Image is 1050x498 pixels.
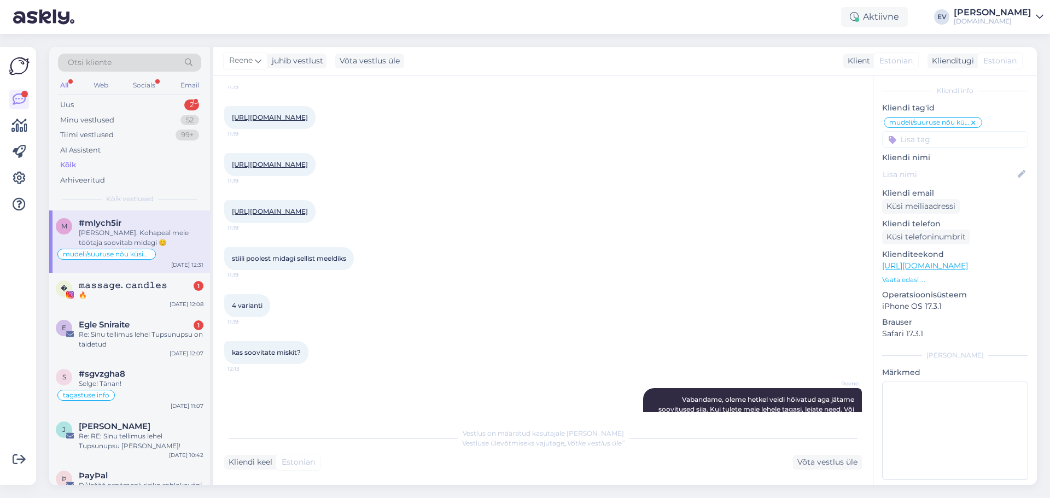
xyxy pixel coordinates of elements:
div: 2 [184,99,199,110]
p: iPhone OS 17.3.1 [882,301,1028,312]
span: Reene [229,55,253,67]
span: 𝚖𝚊𝚜𝚜𝚊𝚐𝚎. 𝚌𝚊𝚗𝚍𝚕𝚎𝚜 [79,280,167,290]
p: Kliendi telefon [882,218,1028,230]
div: AI Assistent [60,145,101,156]
span: tagastuse info [63,392,109,399]
span: Egle Sniraite [79,320,130,330]
div: Minu vestlused [60,115,114,126]
div: [PERSON_NAME]. Kohapeal meie töötaja soovitab midagi 😊 [79,228,203,248]
div: Kõik [60,160,76,171]
div: Selge! Tänan! [79,379,203,389]
span: Vestlus on määratud kasutajale [PERSON_NAME] [463,429,624,437]
p: Operatsioonisüsteem [882,289,1028,301]
span: ÞayÞal [79,471,108,481]
span: 12:13 [227,365,269,373]
div: 52 [180,115,199,126]
div: [DATE] 11:07 [171,402,203,410]
p: Vaata edasi ... [882,275,1028,285]
span: E [62,324,66,332]
span: Estonian [983,55,1017,67]
p: Märkmed [882,367,1028,378]
a: [URL][DOMAIN_NAME] [232,207,308,215]
div: 1 [194,320,203,330]
span: 11:19 [227,130,269,138]
div: Socials [131,78,157,92]
div: juhib vestlust [267,55,323,67]
input: Lisa nimi [883,168,1016,180]
span: mudeli/suuruse nõu küsimine [63,251,150,257]
span: 11:19 [227,318,269,326]
span: #sgvzgha8 [79,369,125,379]
span: Jekaterina Popova [79,421,150,431]
div: Tiimi vestlused [60,130,114,140]
a: [URL][DOMAIN_NAME] [232,160,308,168]
span: #mlych5ir [79,218,121,228]
div: Klienditugi [927,55,974,67]
a: [URL][DOMAIN_NAME] [232,113,308,121]
p: Klienditeekond [882,249,1028,260]
i: „Võtke vestlus üle” [564,439,625,447]
p: Kliendi email [882,188,1028,199]
div: [DATE] 10:42 [169,451,203,459]
div: [DATE] 12:08 [170,300,203,308]
span: Otsi kliente [68,57,112,68]
span: � [61,284,67,292]
input: Lisa tag [882,131,1028,148]
span: 11:19 [227,271,269,279]
div: [DOMAIN_NAME] [954,17,1031,26]
div: EV [934,9,949,25]
span: m [61,222,67,230]
div: [PERSON_NAME] [954,8,1031,17]
div: Re: RE: Sinu tellimus lehel Tupsunupsu [PERSON_NAME]! [79,431,203,451]
span: 11:19 [227,224,269,232]
span: 11:19 [227,83,269,91]
span: Reene [818,379,859,388]
span: Estonian [282,456,315,468]
div: [DATE] 12:07 [170,349,203,358]
img: Askly Logo [9,56,30,77]
span: Þ [62,474,67,483]
span: stiili poolest midagi sellist meeldiks [232,254,346,262]
span: mudeli/suuruse nõu küsimine [889,119,970,126]
div: 99+ [176,130,199,140]
div: Küsi meiliaadressi [882,199,960,214]
a: [PERSON_NAME][DOMAIN_NAME] [954,8,1043,26]
div: Küsi telefoninumbrit [882,230,970,244]
span: Vestluse ülevõtmiseks vajutage [462,439,625,447]
div: Email [178,78,201,92]
span: Kõik vestlused [106,194,154,204]
div: Aktiivne [841,7,908,27]
div: All [58,78,71,92]
div: [PERSON_NAME] [882,350,1028,360]
span: 11:19 [227,177,269,185]
p: Kliendi tag'id [882,102,1028,114]
div: Kliendi info [882,86,1028,96]
span: J [62,425,66,433]
div: Võta vestlus üle [335,54,404,68]
p: Kliendi nimi [882,152,1028,163]
div: Uus [60,99,74,110]
div: 🔥 [79,290,203,300]
div: Re: Sinu tellimus lehel Tupsunupsu on täidetud [79,330,203,349]
span: s [62,373,66,381]
div: [DATE] 12:31 [171,261,203,269]
div: Klient [843,55,870,67]
p: Safari 17.3.1 [882,328,1028,339]
span: Vabandame, oleme hetkel veidi hõivatud aga jätame soovitused siia. Kui tulete meie lehele tagasi,... [658,395,856,423]
p: Brauser [882,317,1028,328]
span: 4 varianti [232,301,262,309]
span: kas soovitate miskit? [232,348,301,356]
span: Estonian [879,55,913,67]
div: Võta vestlus üle [793,455,862,470]
a: [URL][DOMAIN_NAME] [882,261,968,271]
div: Kliendi keel [224,456,272,468]
div: 1 [194,281,203,291]
div: Arhiveeritud [60,175,105,186]
div: Web [91,78,110,92]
